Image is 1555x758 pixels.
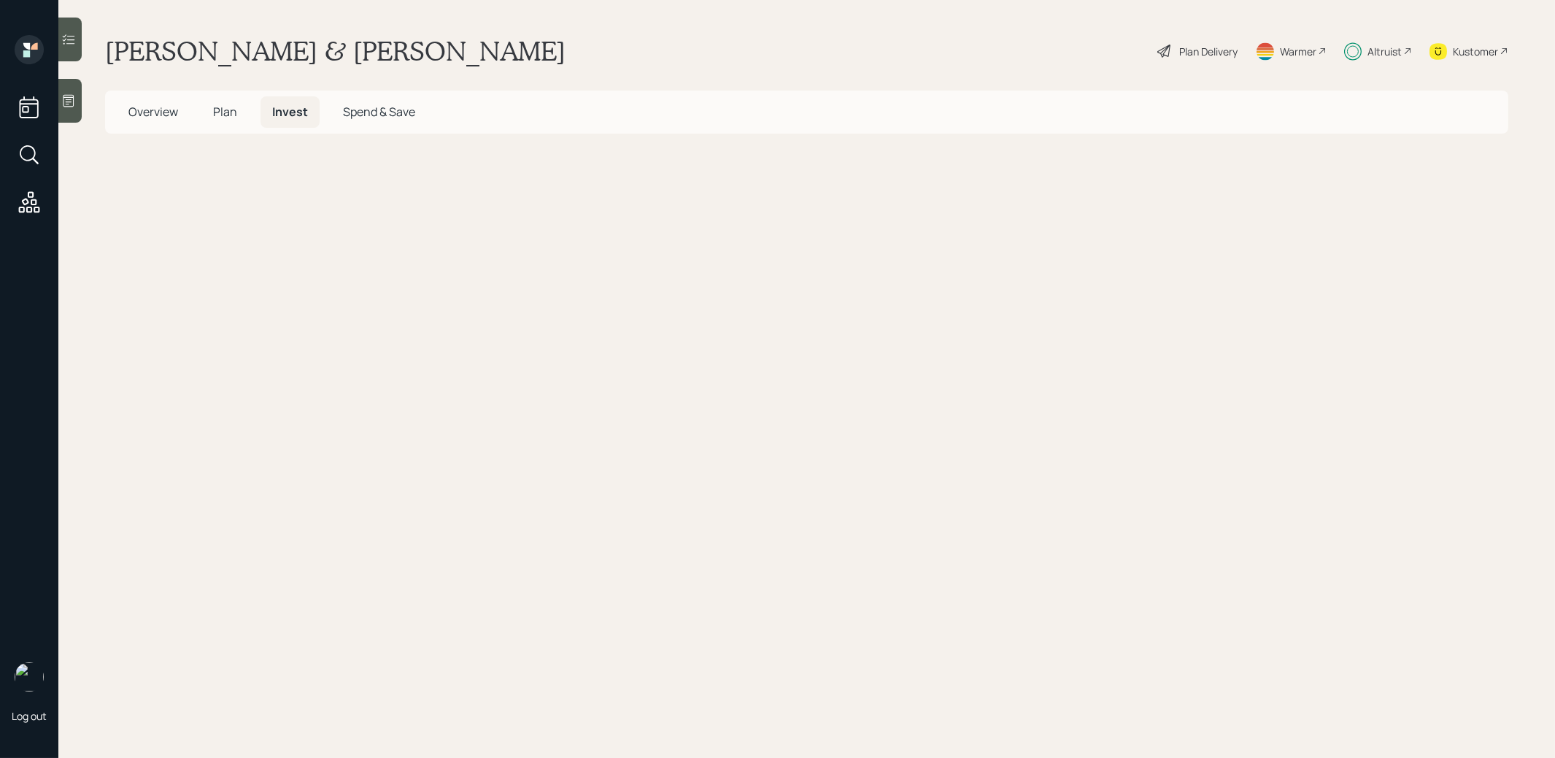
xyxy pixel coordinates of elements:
span: Overview [128,104,178,120]
div: Plan Delivery [1179,44,1238,59]
span: Spend & Save [343,104,415,120]
div: Log out [12,709,47,723]
div: Kustomer [1453,44,1498,59]
span: Plan [213,104,237,120]
img: treva-nostdahl-headshot.png [15,662,44,692]
div: Altruist [1367,44,1402,59]
h1: [PERSON_NAME] & [PERSON_NAME] [105,35,566,67]
div: Warmer [1280,44,1316,59]
span: Invest [272,104,308,120]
